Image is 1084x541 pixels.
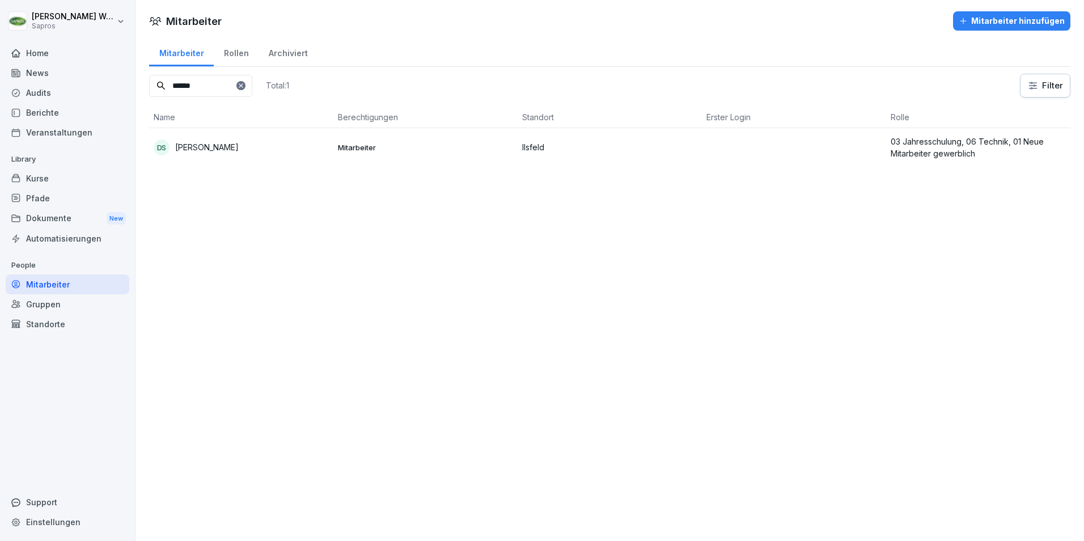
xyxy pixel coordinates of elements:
th: Berechtigungen [333,107,518,128]
button: Mitarbeiter hinzufügen [953,11,1070,31]
p: Sapros [32,22,115,30]
th: Rolle [886,107,1070,128]
a: Kurse [6,168,129,188]
th: Erster Login [702,107,886,128]
p: People [6,256,129,274]
a: Archiviert [259,37,317,66]
a: DokumenteNew [6,208,129,229]
button: Filter [1021,74,1070,97]
a: Gruppen [6,294,129,314]
p: Ilsfeld [522,141,697,153]
th: Standort [518,107,702,128]
a: Pfade [6,188,129,208]
p: 03 Jahresschulung, 06 Technik, 01 Neue Mitarbeiter gewerblich [891,136,1066,159]
h1: Mitarbeiter [166,14,222,29]
a: Audits [6,83,129,103]
a: News [6,63,129,83]
a: Einstellungen [6,512,129,532]
a: Standorte [6,314,129,334]
div: Dokumente [6,208,129,229]
p: Library [6,150,129,168]
div: Support [6,492,129,512]
a: Home [6,43,129,63]
a: Berichte [6,103,129,122]
div: New [107,212,126,225]
p: Total: 1 [266,80,289,91]
a: Automatisierungen [6,229,129,248]
p: [PERSON_NAME] [175,141,239,153]
a: Rollen [214,37,259,66]
th: Name [149,107,333,128]
div: Mitarbeiter hinzufügen [959,15,1065,27]
div: Filter [1027,80,1063,91]
p: [PERSON_NAME] Weyreter [32,12,115,22]
p: Mitarbeiter [338,142,513,153]
a: Veranstaltungen [6,122,129,142]
a: Mitarbeiter [6,274,129,294]
a: Mitarbeiter [149,37,214,66]
div: DS [154,140,170,155]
